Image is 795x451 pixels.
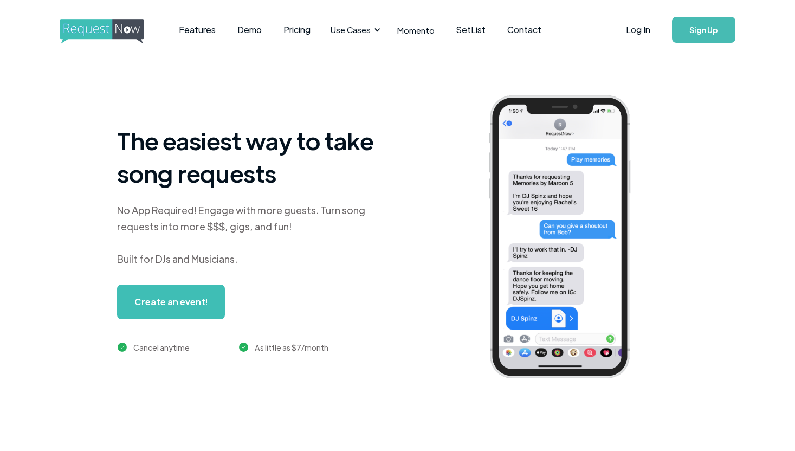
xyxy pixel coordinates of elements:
a: Pricing [273,13,321,47]
img: green checkmark [118,343,127,352]
a: Log In [615,11,661,49]
a: Create an event! [117,285,225,319]
a: Sign Up [672,17,735,43]
a: Momento [386,14,445,46]
img: green checkmark [239,343,248,352]
div: Use Cases [324,13,384,47]
a: SetList [445,13,496,47]
a: Features [168,13,227,47]
h1: The easiest way to take song requests [117,124,388,189]
img: iphone screenshot [476,88,660,390]
img: requestnow logo [60,19,164,44]
div: Cancel anytime [133,341,190,354]
a: home [60,19,141,41]
div: As little as $7/month [255,341,328,354]
a: Demo [227,13,273,47]
div: Use Cases [331,24,371,36]
a: Contact [496,13,552,47]
div: No App Required! Engage with more guests. Turn song requests into more $$$, gigs, and fun! Built ... [117,202,388,267]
